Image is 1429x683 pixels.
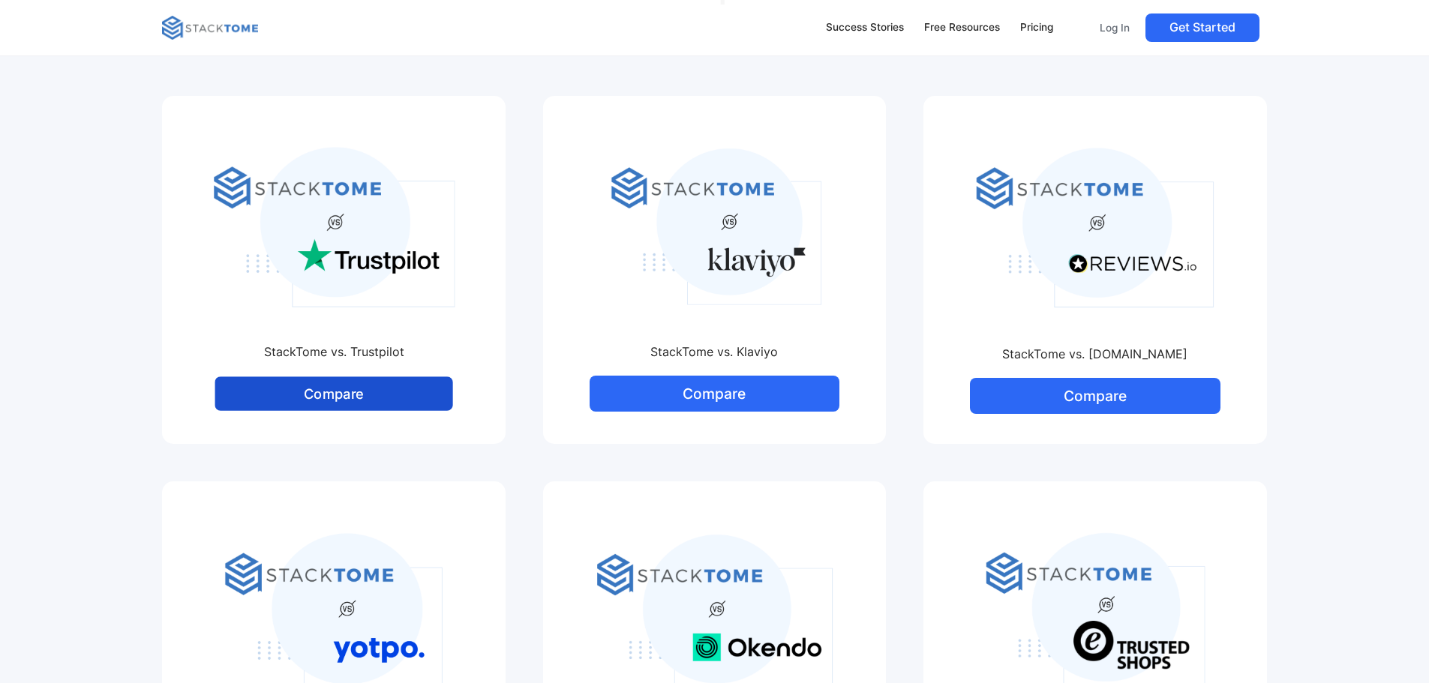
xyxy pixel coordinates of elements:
a: Success Stories [819,12,911,43]
a: Compare [970,378,1220,414]
div: Success Stories [826,19,904,36]
a: Compare [590,376,840,412]
div: StackTome vs. Trustpilot [177,343,490,361]
div: Free Resources [924,19,1000,36]
a: Compare [215,377,452,412]
div: StackTome vs. Klaviyo [558,343,871,361]
a: Log In [1090,13,1139,42]
div: Pricing [1020,19,1053,36]
a: Free Resources [917,12,1007,43]
div: StackTome vs. [DOMAIN_NAME] [938,345,1251,363]
p: Log In [1100,21,1130,34]
a: Pricing [1013,12,1060,43]
a: Get Started [1145,13,1259,42]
